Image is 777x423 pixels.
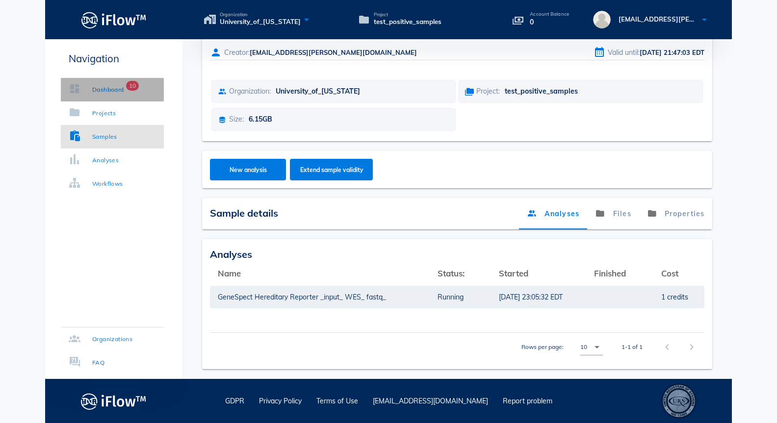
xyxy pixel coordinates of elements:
th: Status:: Not sorted. Activate to sort ascending. [430,262,491,285]
div: 10Rows per page: [580,339,603,355]
span: [DATE] 21:47:03 EDT [640,49,704,56]
img: logo [81,390,146,412]
th: Cost: Not sorted. Activate to sort ascending. [653,262,704,285]
a: [EMAIL_ADDRESS][DOMAIN_NAME] [373,397,488,405]
a: 1 credits [661,286,697,308]
span: Name [218,268,241,278]
th: Started: Not sorted. Activate to sort ascending. [491,262,586,285]
a: Files [587,198,639,229]
a: [DATE] 23:05:32 EDT [499,286,578,308]
div: Samples [92,132,117,142]
span: Badge [126,81,139,91]
span: University_of_[US_STATE] [220,17,301,27]
span: Status: [438,268,465,278]
span: Started [499,268,528,278]
div: Dashboard [92,85,124,95]
img: avatar.16069ca8.svg [593,11,611,28]
span: 6.15GB [249,115,272,124]
a: Running [438,286,483,308]
div: FAQ [92,358,104,368]
span: Cost [661,268,678,278]
a: Logo [45,9,182,31]
span: Valid until: [608,48,640,57]
div: Analyses [92,155,119,165]
a: GDPR [225,397,244,405]
p: 0 [530,17,569,27]
span: Project [374,12,441,17]
span: Project: [476,87,500,96]
button: Extend sample validity [290,159,373,180]
a: GeneSpect Hereditary Reporter _input_ WES_ fastq_ [218,286,422,308]
div: 1-1 of 1 [622,343,643,351]
span: Sample details [210,207,278,219]
div: Organizations [92,334,132,344]
span: test_positive_samples [505,87,578,96]
a: Properties [639,198,712,229]
span: test_positive_samples [374,17,441,27]
span: Organization [220,12,301,17]
span: Finished [594,268,626,278]
div: ISO 13485 – Quality Management System [662,384,696,418]
span: Size: [229,115,244,124]
a: Terms of Use [316,397,358,405]
span: Organization: [229,87,271,96]
span: Creator: [224,48,250,57]
p: Navigation [61,51,164,66]
th: Name: Not sorted. Activate to sort ascending. [210,262,430,285]
a: Analyses [519,198,587,229]
span: University_of_[US_STATE] [276,87,360,96]
div: Workflows [92,179,123,189]
span: [EMAIL_ADDRESS][PERSON_NAME][DOMAIN_NAME] [250,49,417,56]
div: Projects [92,108,116,118]
span: New analysis [220,166,277,174]
span: Extend sample validity [300,166,363,174]
a: Privacy Policy [259,397,302,405]
i: arrow_drop_down [591,341,603,353]
div: 10 [580,343,587,351]
div: Analyses [210,247,704,262]
th: Finished: Not sorted. Activate to sort ascending. [586,262,653,285]
a: Report problem [503,397,552,405]
p: Account Balance [530,12,569,17]
div: Rows per page: [521,333,603,361]
button: New analysis [210,159,286,180]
